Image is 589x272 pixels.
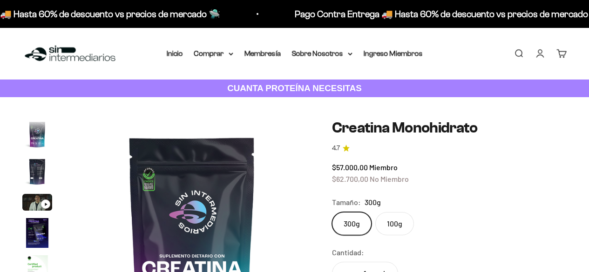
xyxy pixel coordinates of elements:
span: 4.7 [332,143,340,153]
button: Ir al artículo 1 [22,119,52,152]
span: 300g [365,196,381,208]
h1: Creatina Monohidrato [332,119,567,136]
span: No Miembro [370,174,409,183]
a: Inicio [167,49,183,57]
a: 4.74.7 de 5.0 estrellas [332,143,567,153]
img: Creatina Monohidrato [22,119,52,149]
span: Miembro [369,163,398,172]
img: Creatina Monohidrato [22,157,52,186]
img: Creatina Monohidrato [22,218,52,248]
a: Ingreso Miembros [364,49,423,57]
button: Ir al artículo 3 [22,194,52,213]
label: Cantidad: [332,246,364,259]
span: $62.700,00 [332,174,368,183]
span: $57.000,00 [332,163,368,172]
strong: CUANTA PROTEÍNA NECESITAS [227,83,362,93]
legend: Tamaño: [332,196,361,208]
summary: Sobre Nosotros [292,47,352,60]
button: Ir al artículo 2 [22,157,52,189]
summary: Comprar [194,47,233,60]
a: Membresía [244,49,281,57]
button: Ir al artículo 4 [22,218,52,251]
